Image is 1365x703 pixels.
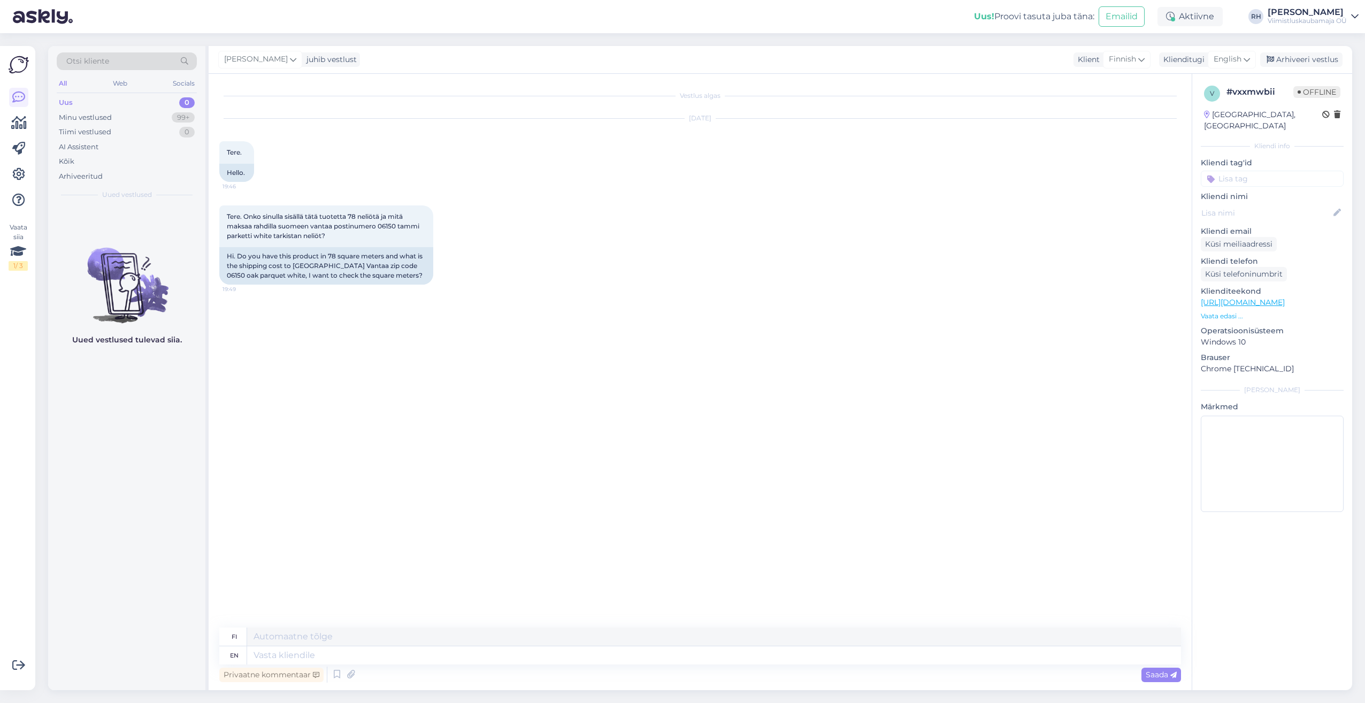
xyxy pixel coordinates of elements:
div: Klient [1073,54,1100,65]
div: Vestlus algas [219,91,1181,101]
span: Otsi kliente [66,56,109,67]
span: v [1210,89,1214,97]
div: juhib vestlust [302,54,357,65]
div: Proovi tasuta juba täna: [974,10,1094,23]
div: Hello. [219,164,254,182]
span: Uued vestlused [102,190,152,200]
div: 99+ [172,112,195,123]
input: Lisa nimi [1201,207,1331,219]
p: Kliendi email [1201,226,1344,237]
p: Kliendi telefon [1201,256,1344,267]
div: [PERSON_NAME] [1268,8,1347,17]
p: Vaata edasi ... [1201,311,1344,321]
button: Emailid [1099,6,1145,27]
span: Offline [1293,86,1340,98]
b: Uus! [974,11,994,21]
div: Vaata siia [9,223,28,271]
span: Finnish [1109,54,1136,65]
span: 19:46 [223,182,263,190]
div: Viimistluskaubamaja OÜ [1268,17,1347,25]
div: RH [1248,9,1263,24]
div: Web [111,77,129,90]
div: Arhiveeritud [59,171,103,182]
div: 1 / 3 [9,261,28,271]
p: Operatsioonisüsteem [1201,325,1344,337]
div: [DATE] [219,113,1181,123]
div: Socials [171,77,197,90]
p: Kliendi tag'id [1201,157,1344,169]
span: 19:49 [223,285,263,293]
div: Kõik [59,156,74,167]
a: [PERSON_NAME]Viimistluskaubamaja OÜ [1268,8,1359,25]
div: Arhiveeri vestlus [1260,52,1343,67]
div: [GEOGRAPHIC_DATA], [GEOGRAPHIC_DATA] [1204,109,1322,132]
p: Klienditeekond [1201,286,1344,297]
span: [PERSON_NAME] [224,54,288,65]
div: Küsi telefoninumbrit [1201,267,1287,281]
span: Tere. Onko sinulla sisällä tätä tuotetta 78 neliötä ja mitä maksaa rahdilla suomeen vantaa postin... [227,212,421,240]
div: Klienditugi [1159,54,1205,65]
div: Minu vestlused [59,112,112,123]
div: All [57,77,69,90]
div: [PERSON_NAME] [1201,385,1344,395]
span: Tere. [227,148,242,156]
p: Brauser [1201,352,1344,363]
div: Aktiivne [1157,7,1223,26]
p: Chrome [TECHNICAL_ID] [1201,363,1344,375]
img: Askly Logo [9,55,29,75]
div: 0 [179,127,195,137]
div: Uus [59,97,73,108]
p: Märkmed [1201,401,1344,412]
img: No chats [48,228,205,325]
div: Privaatne kommentaar [219,668,324,682]
p: Kliendi nimi [1201,191,1344,202]
span: Saada [1146,670,1177,679]
div: 0 [179,97,195,108]
div: AI Assistent [59,142,98,152]
p: Uued vestlused tulevad siia. [72,334,182,346]
div: en [230,646,239,664]
a: [URL][DOMAIN_NAME] [1201,297,1285,307]
div: Hi. Do you have this product in 78 square meters and what is the shipping cost to [GEOGRAPHIC_DAT... [219,247,433,285]
span: English [1214,54,1241,65]
div: fi [232,628,237,646]
div: # vxxmwbii [1226,86,1293,98]
div: Tiimi vestlused [59,127,111,137]
input: Lisa tag [1201,171,1344,187]
div: Küsi meiliaadressi [1201,237,1277,251]
div: Kliendi info [1201,141,1344,151]
p: Windows 10 [1201,337,1344,348]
